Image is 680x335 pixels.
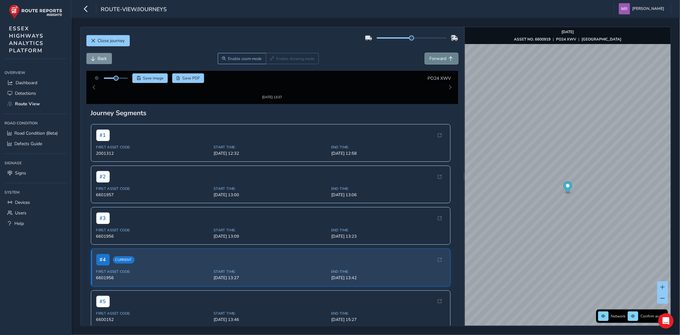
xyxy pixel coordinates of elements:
span: Network [611,314,625,319]
span: Start Time: [214,305,327,310]
button: PDF [172,73,204,83]
span: Start Time: [214,181,327,185]
div: Map marker [564,182,572,195]
span: [DATE] 12:32 [214,145,327,151]
span: Users [15,210,26,216]
span: First Asset Code: [96,222,210,227]
span: # 2 [96,165,110,177]
strong: [DATE] [562,29,574,34]
span: 6600152 [96,311,210,317]
span: Back [98,56,107,62]
div: Overview [4,68,67,78]
span: Start Time: [214,264,327,269]
a: Detections [4,88,67,99]
span: First Asset Code: [96,264,210,269]
span: 2001312 [96,145,210,151]
strong: ASSET NO. 6600919 [514,37,551,42]
span: ESSEX HIGHWAYS ANALYTICS PLATFORM [9,25,44,54]
div: Road Condition [4,118,67,128]
button: Close journey [86,35,130,46]
button: Save [132,73,168,83]
div: System [4,188,67,197]
span: # 4 [96,249,110,260]
span: Current [113,250,135,258]
span: PO24 XWV [428,75,451,81]
button: [PERSON_NAME] [619,3,666,14]
strong: [GEOGRAPHIC_DATA] [582,37,622,42]
span: First Asset Code: [96,139,210,144]
a: Dashboard [4,78,67,88]
span: [DATE] 13:00 [214,186,327,192]
span: Road Condition (Beta) [14,130,58,136]
span: # 1 [96,124,110,135]
a: Users [4,208,67,218]
span: End Time: [331,139,445,144]
span: [DATE] 13:27 [214,270,327,275]
img: rr logo [9,4,62,19]
span: [PERSON_NAME] [632,3,664,14]
span: Help [14,220,24,227]
span: Dashboard [16,80,37,86]
div: | | [514,37,622,42]
span: # 3 [96,207,110,218]
span: Save PDF [182,76,200,81]
span: Devices [15,199,30,205]
span: Save image [143,76,164,81]
span: Enable zoom mode [228,56,262,61]
span: 6601956 [96,270,210,275]
a: Signs [4,168,67,178]
button: Zoom [218,53,266,64]
button: Back [86,53,112,64]
span: First Asset Code: [96,305,210,310]
img: Thumbnail frame [253,80,292,86]
a: Road Condition (Beta) [4,128,67,138]
span: 6601957 [96,186,210,192]
span: [DATE] 13:23 [331,228,445,234]
span: Forward [430,56,447,62]
div: Open Intercom Messenger [658,313,674,329]
span: [DATE] 13:09 [214,228,327,234]
a: Help [4,218,67,229]
span: Start Time: [214,139,327,144]
button: Forward [425,53,458,64]
span: [DATE] 13:42 [331,270,445,275]
span: Start Time: [214,222,327,227]
span: Detections [15,90,36,96]
div: [DATE] 13:37 [253,86,292,91]
span: End Time: [331,181,445,185]
span: [DATE] 13:46 [214,311,327,317]
span: [DATE] 13:06 [331,186,445,192]
div: Journey Segments [91,103,454,112]
a: Route View [4,99,67,109]
span: End Time: [331,305,445,310]
span: Route View [15,101,40,107]
span: End Time: [331,264,445,269]
span: Signs [15,170,26,176]
span: Defects Guide [14,141,42,147]
a: Defects Guide [4,138,67,149]
strong: PO24 XWV [556,37,576,42]
div: Signage [4,158,67,168]
a: Devices [4,197,67,208]
span: End Time: [331,222,445,227]
span: # 5 [96,290,110,301]
span: route-view/journeys [101,5,167,14]
span: Close journey [98,38,125,44]
span: [DATE] 12:58 [331,145,445,151]
span: First Asset Code: [96,181,210,185]
span: 6601956 [96,228,210,234]
span: [DATE] 15:27 [331,311,445,317]
img: diamond-layout [619,3,630,14]
span: Confirm assets [640,314,666,319]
